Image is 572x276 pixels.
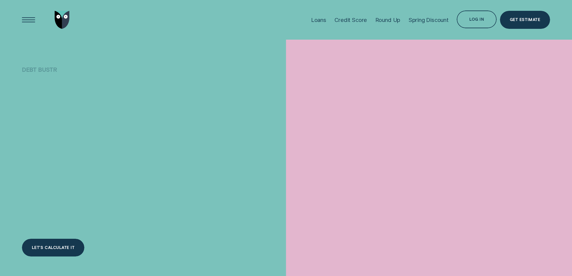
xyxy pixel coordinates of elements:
h4: A BETTER WAY TO SAY GOODBYE TO DEBT [22,75,241,159]
a: LET'S CALCULATE IT [22,239,85,257]
button: Open Menu [20,11,38,29]
button: Log in [457,11,496,29]
div: Round Up [375,17,401,23]
h1: DEBT BUSTR [22,66,241,84]
div: Loans [311,17,326,23]
div: Spring Discount [409,17,449,23]
div: Credit Score [334,17,367,23]
a: Get Estimate [500,11,550,29]
img: Wisr [55,11,70,29]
